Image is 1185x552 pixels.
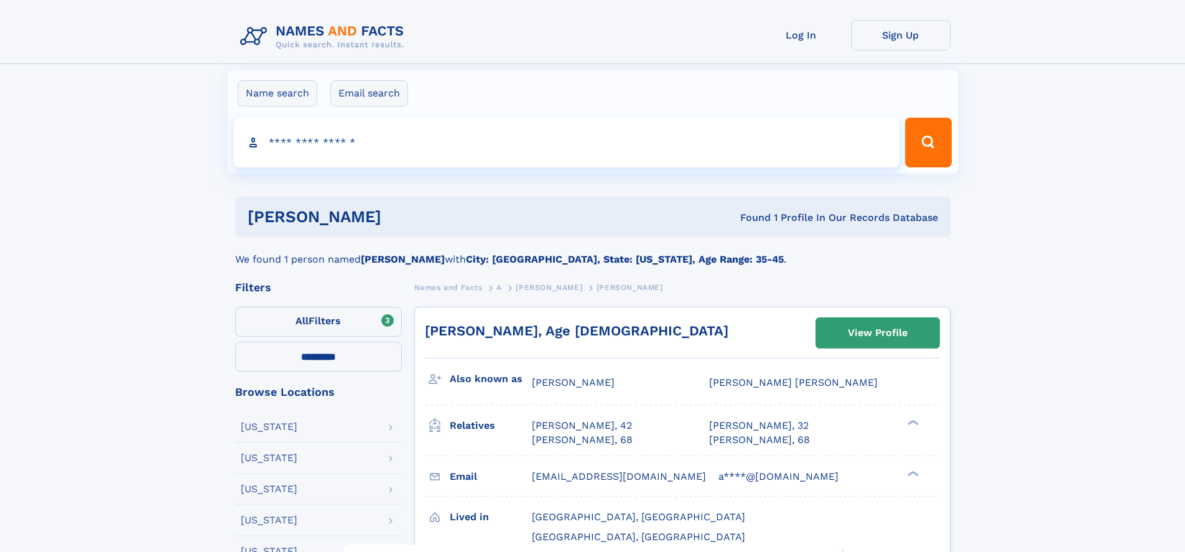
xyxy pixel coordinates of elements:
[516,279,582,295] a: [PERSON_NAME]
[532,511,745,523] span: [GEOGRAPHIC_DATA], [GEOGRAPHIC_DATA]
[235,307,402,337] label: Filters
[235,386,402,398] div: Browse Locations
[532,433,633,447] a: [PERSON_NAME], 68
[295,315,309,327] span: All
[709,433,810,447] a: [PERSON_NAME], 68
[235,237,950,267] div: We found 1 person named with .
[234,118,900,167] input: search input
[532,419,632,433] a: [PERSON_NAME], 42
[361,253,445,265] b: [PERSON_NAME]
[496,283,502,292] span: A
[532,377,615,388] span: [PERSON_NAME]
[450,507,532,528] h3: Lived in
[532,470,706,482] span: [EMAIL_ADDRESS][DOMAIN_NAME]
[241,484,297,494] div: [US_STATE]
[241,515,297,525] div: [US_STATE]
[235,20,414,54] img: Logo Names and Facts
[597,283,663,292] span: [PERSON_NAME]
[450,368,532,390] h3: Also known as
[238,80,317,106] label: Name search
[905,118,951,167] button: Search Button
[330,80,408,106] label: Email search
[816,318,939,348] a: View Profile
[425,323,728,339] a: [PERSON_NAME], Age [DEMOGRAPHIC_DATA]
[848,319,908,347] div: View Profile
[450,415,532,436] h3: Relatives
[851,20,950,50] a: Sign Up
[532,531,745,543] span: [GEOGRAPHIC_DATA], [GEOGRAPHIC_DATA]
[235,282,402,293] div: Filters
[414,279,483,295] a: Names and Facts
[516,283,582,292] span: [PERSON_NAME]
[709,419,809,433] a: [PERSON_NAME], 32
[904,469,919,477] div: ❯
[466,253,784,265] b: City: [GEOGRAPHIC_DATA], State: [US_STATE], Age Range: 35-45
[241,422,297,432] div: [US_STATE]
[709,377,878,388] span: [PERSON_NAME] [PERSON_NAME]
[751,20,851,50] a: Log In
[450,466,532,487] h3: Email
[560,211,938,225] div: Found 1 Profile In Our Records Database
[496,279,502,295] a: A
[241,453,297,463] div: [US_STATE]
[248,209,561,225] h1: [PERSON_NAME]
[904,419,919,427] div: ❯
